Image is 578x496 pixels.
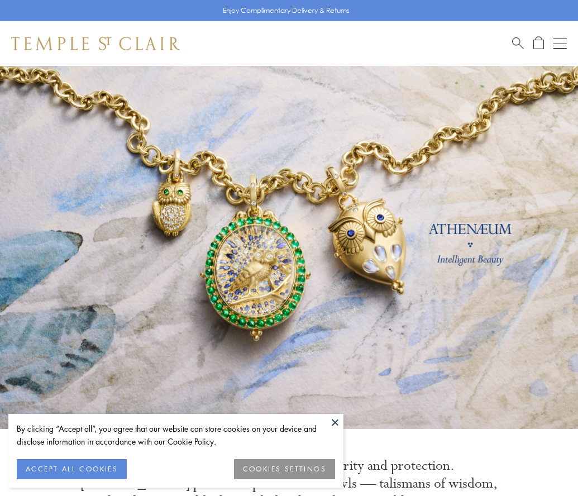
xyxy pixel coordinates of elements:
[17,422,335,448] div: By clicking “Accept all”, you agree that our website can store cookies on your device and disclos...
[512,36,524,50] a: Search
[553,37,567,50] button: Open navigation
[223,5,350,16] p: Enjoy Complimentary Delivery & Returns
[533,36,544,50] a: Open Shopping Bag
[234,459,335,479] button: COOKIES SETTINGS
[17,459,127,479] button: ACCEPT ALL COOKIES
[11,37,180,50] img: Temple St. Clair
